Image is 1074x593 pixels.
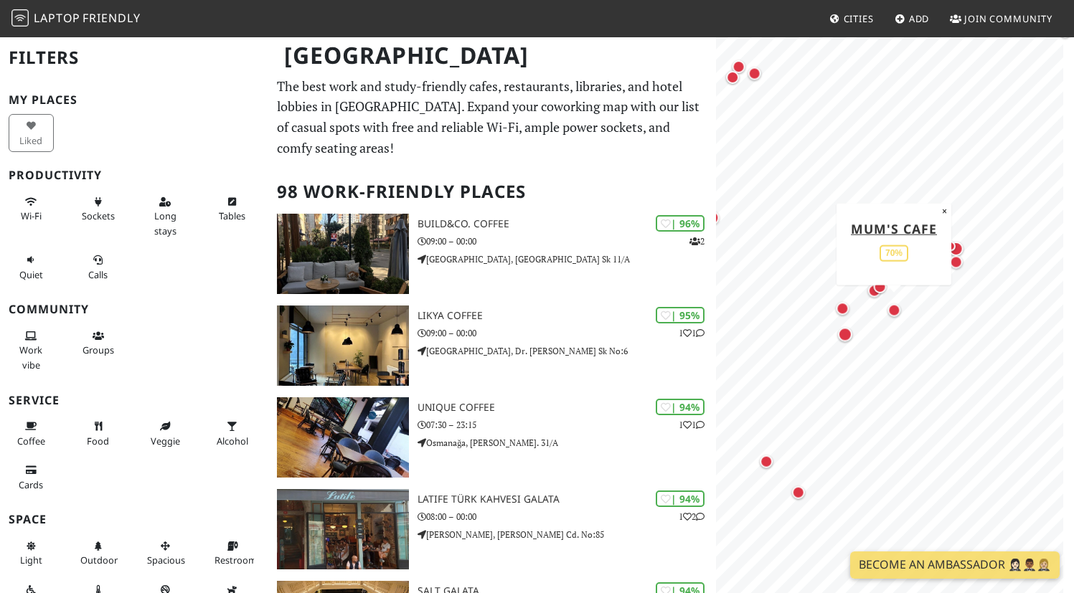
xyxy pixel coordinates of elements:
span: Veggie [151,435,180,447]
div: Map marker [757,452,776,470]
button: Light [9,534,54,572]
span: Credit cards [19,478,43,491]
img: Build&Co. Coffee [277,214,409,294]
button: Spacious [143,534,188,572]
div: Map marker [723,68,742,87]
div: Map marker [730,57,748,76]
span: Join Community [964,12,1052,25]
p: [PERSON_NAME], [PERSON_NAME] Cd. No:85 [418,528,716,541]
img: Unique Coffee [277,397,409,478]
p: [GEOGRAPHIC_DATA], [GEOGRAPHIC_DATA] Sk 11/A [418,252,716,266]
button: Alcohol [210,414,255,452]
div: | 94% [656,490,705,507]
span: Alcohol [217,435,248,447]
p: [GEOGRAPHIC_DATA], Dr. [PERSON_NAME] Sk No:6 [418,344,716,358]
h3: My Places [9,93,260,107]
div: Map marker [942,237,959,255]
p: 1 1 [679,326,705,340]
a: Join Community [944,6,1058,32]
button: Work vibe [9,324,54,376]
div: | 95% [656,307,705,323]
span: Cities [844,12,874,25]
button: Coffee [9,414,54,452]
span: Add [909,12,930,25]
h3: Community [9,303,260,316]
a: Cities [824,6,880,32]
div: 70% [880,245,908,261]
div: Map marker [789,483,808,501]
h3: Productivity [9,169,260,182]
div: Map marker [947,252,966,271]
p: 1 2 [679,510,705,523]
span: Laptop [34,10,80,26]
a: Become an Ambassador 🤵🏻‍♀️🤵🏾‍♂️🤵🏼‍♀️ [850,551,1060,579]
p: 09:00 – 00:00 [418,326,716,340]
a: Likya Coffee | 95% 11 Likya Coffee 09:00 – 00:00 [GEOGRAPHIC_DATA], Dr. [PERSON_NAME] Sk No:6 [268,305,716,386]
span: Work-friendly tables [219,209,245,222]
h2: Filters [9,36,260,80]
button: Tables [210,190,255,228]
div: Map marker [702,207,722,227]
span: Coffee [17,435,45,447]
button: Outdoor [76,534,121,572]
button: Restroom [210,534,255,572]
div: | 96% [656,215,705,232]
button: Groups [76,324,121,362]
button: Wi-Fi [9,190,54,228]
a: Add [889,6,936,32]
button: Calls [76,248,121,286]
button: Quiet [9,248,54,286]
h3: Likya Coffee [418,310,716,322]
h3: Service [9,394,260,407]
p: 1 1 [679,418,705,432]
p: 08:00 – 00:00 [418,510,716,523]
a: LaptopFriendly LaptopFriendly [11,6,141,32]
div: Map marker [885,300,903,319]
span: Natural light [20,554,42,566]
div: Map marker [946,239,966,259]
span: Food [87,435,109,447]
div: Map marker [865,281,884,300]
h2: 98 Work-Friendly Places [277,170,707,214]
span: Video/audio calls [88,268,108,281]
span: Outdoor area [80,554,118,566]
span: Quiet [19,268,43,281]
h3: Build&Co. Coffee [418,218,716,230]
h1: [GEOGRAPHIC_DATA] [273,36,713,75]
span: Group tables [83,343,114,356]
div: Map marker [835,324,855,344]
span: Restroom [215,554,257,566]
span: Friendly [83,10,140,26]
button: Veggie [143,414,188,452]
button: Long stays [143,190,188,242]
span: Spacious [147,554,185,566]
a: Unique Coffee | 94% 11 Unique Coffee 07:30 – 23:15 Osmanağa, [PERSON_NAME]. 31/A [268,397,716,478]
span: People working [19,343,42,371]
button: Close popup [938,203,951,219]
button: Sockets [76,190,121,228]
div: | 94% [656,399,705,415]
button: Cards [9,458,54,496]
h3: Space [9,513,260,526]
div: Map marker [833,299,852,318]
p: The best work and study-friendly cafes, restaurants, libraries, and hotel lobbies in [GEOGRAPHIC_... [277,76,707,158]
img: Latife Türk Kahvesi Galata [277,489,409,569]
span: Long stays [154,209,176,237]
p: 09:00 – 00:00 [418,234,716,248]
a: Build&Co. Coffee | 96% 2 Build&Co. Coffee 09:00 – 00:00 [GEOGRAPHIC_DATA], [GEOGRAPHIC_DATA] Sk 11/A [268,214,716,294]
img: Likya Coffee [277,305,409,386]
p: 2 [689,234,705,248]
span: Power sockets [82,209,115,222]
p: Osmanağa, [PERSON_NAME]. 31/A [418,436,716,450]
a: Latife Türk Kahvesi Galata | 94% 12 Latife Türk Kahvesi Galata 08:00 – 00:00 [PERSON_NAME], [PERS... [268,489,716,569]
h3: Latife Türk Kahvesi Galata [418,493,716,506]
h3: Unique Coffee [418,402,716,414]
div: Map marker [871,277,890,296]
a: Mum's Cafe [851,219,937,237]
button: Food [76,414,121,452]
div: Map marker [745,64,764,82]
img: LaptopFriendly [11,9,29,27]
p: 07:30 – 23:15 [418,418,716,432]
span: Stable Wi-Fi [21,209,42,222]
